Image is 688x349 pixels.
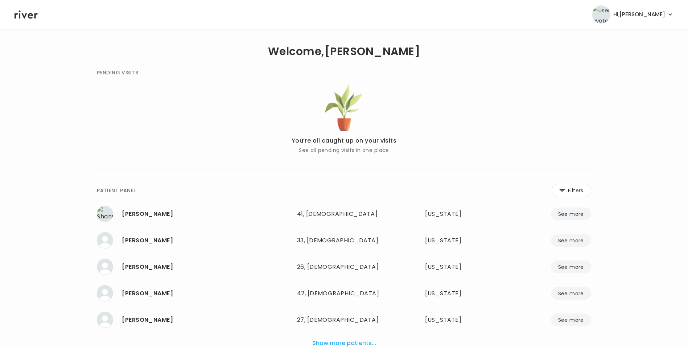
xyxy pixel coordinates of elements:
[122,235,291,246] div: Chatorra williams
[551,234,591,247] button: See more
[297,235,391,246] div: 33, [DEMOGRAPHIC_DATA]
[592,5,673,24] button: user avatarHi,[PERSON_NAME]
[297,209,391,219] div: 41, [DEMOGRAPHIC_DATA]
[292,146,397,155] p: See all pending visits in one place
[297,288,391,299] div: 42, [DEMOGRAPHIC_DATA]
[592,5,610,24] img: user avatar
[122,209,291,219] div: Shannon Kail
[292,136,397,146] p: You’re all caught up on your visits
[122,315,291,325] div: TEARA BUCK
[97,259,113,275] img: Ezra Kinnell
[552,184,591,197] button: Filters
[97,206,113,222] img: Shannon Kail
[268,46,420,57] h1: Welcome, [PERSON_NAME]
[297,315,391,325] div: 27, [DEMOGRAPHIC_DATA]
[97,232,113,249] img: Chatorra williams
[551,260,591,273] button: See more
[297,262,391,272] div: 26, [DEMOGRAPHIC_DATA]
[425,315,491,325] div: Texas
[425,235,491,246] div: Texas
[551,287,591,300] button: See more
[425,262,491,272] div: Ohio
[97,68,138,77] div: PENDING VISITS
[425,288,491,299] div: Virginia
[613,9,665,20] span: Hi, [PERSON_NAME]
[425,209,491,219] div: Georgia
[97,312,113,328] img: TEARA BUCK
[97,186,136,195] div: PATIENT PANEL
[97,285,113,301] img: Alexandra Grossman
[551,313,591,326] button: See more
[551,208,591,220] button: See more
[122,262,291,272] div: Ezra Kinnell
[122,288,291,299] div: Alexandra Grossman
